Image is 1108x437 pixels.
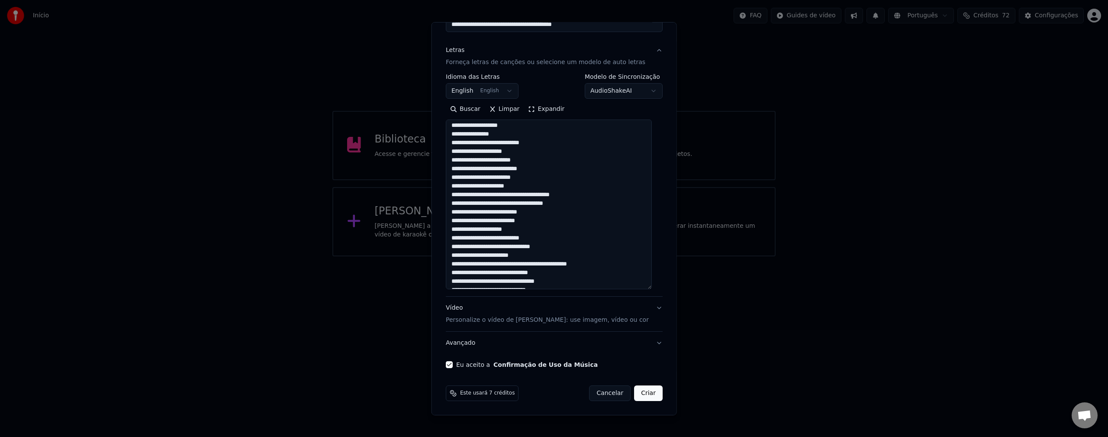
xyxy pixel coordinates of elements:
[446,39,663,74] button: LetrasForneça letras de canções ou selecione um modelo de auto letras
[460,390,515,397] span: Este usará 7 créditos
[446,304,649,324] div: Vídeo
[446,74,519,80] label: Idioma das Letras
[589,385,631,401] button: Cancelar
[484,102,524,116] button: Limpar
[446,46,464,55] div: Letras
[446,74,663,296] div: LetrasForneça letras de canções ou selecione um modelo de auto letras
[446,58,645,67] p: Forneça letras de canções ou selecione um modelo de auto letras
[456,362,598,368] label: Eu aceito a
[446,297,663,331] button: VídeoPersonalize o vídeo de [PERSON_NAME]: use imagem, vídeo ou cor
[446,102,485,116] button: Buscar
[493,362,598,368] button: Eu aceito a
[584,74,662,80] label: Modelo de Sincronização
[446,316,649,324] p: Personalize o vídeo de [PERSON_NAME]: use imagem, vídeo ou cor
[446,332,663,354] button: Avançado
[524,102,569,116] button: Expandir
[634,385,663,401] button: Criar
